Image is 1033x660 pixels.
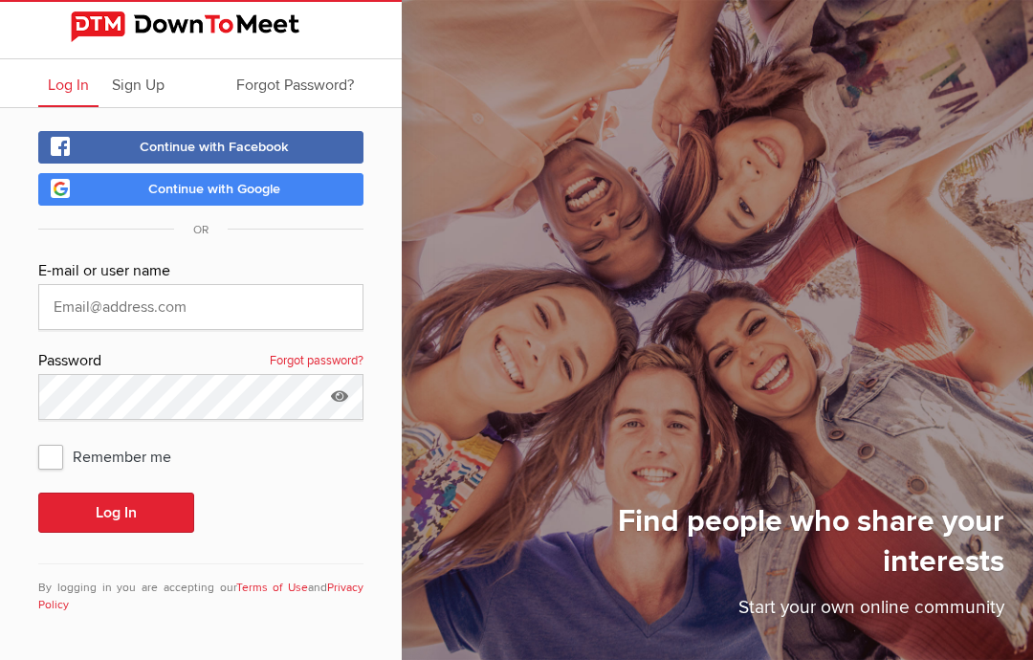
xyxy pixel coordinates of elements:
div: Password [38,349,363,374]
span: Forgot Password? [236,76,354,95]
a: Sign Up [102,59,174,107]
h1: Find people who share your interests [497,502,1004,594]
span: Log In [48,76,89,95]
div: By logging in you are accepting our and [38,563,363,614]
a: Terms of Use [236,581,309,595]
span: Continue with Google [148,181,280,197]
span: Continue with Facebook [140,139,289,155]
a: Continue with Google [38,173,363,206]
a: Forgot Password? [227,59,363,107]
span: Sign Up [112,76,165,95]
div: E-mail or user name [38,259,363,284]
p: Start your own online community [497,594,1004,631]
a: Forgot password? [270,349,363,374]
button: Log In [38,493,194,533]
a: Continue with Facebook [38,131,363,164]
span: Remember me [38,439,190,473]
input: Email@address.com [38,284,363,330]
img: DownToMeet [71,11,331,42]
a: Log In [38,59,99,107]
span: OR [174,223,228,237]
